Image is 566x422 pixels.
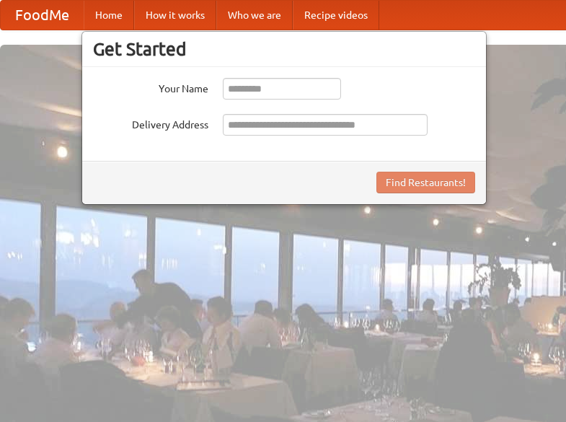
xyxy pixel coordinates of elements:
[134,1,216,30] a: How it works
[93,38,475,60] h3: Get Started
[93,114,208,132] label: Delivery Address
[93,78,208,96] label: Your Name
[376,172,475,193] button: Find Restaurants!
[84,1,134,30] a: Home
[216,1,293,30] a: Who we are
[293,1,379,30] a: Recipe videos
[1,1,84,30] a: FoodMe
